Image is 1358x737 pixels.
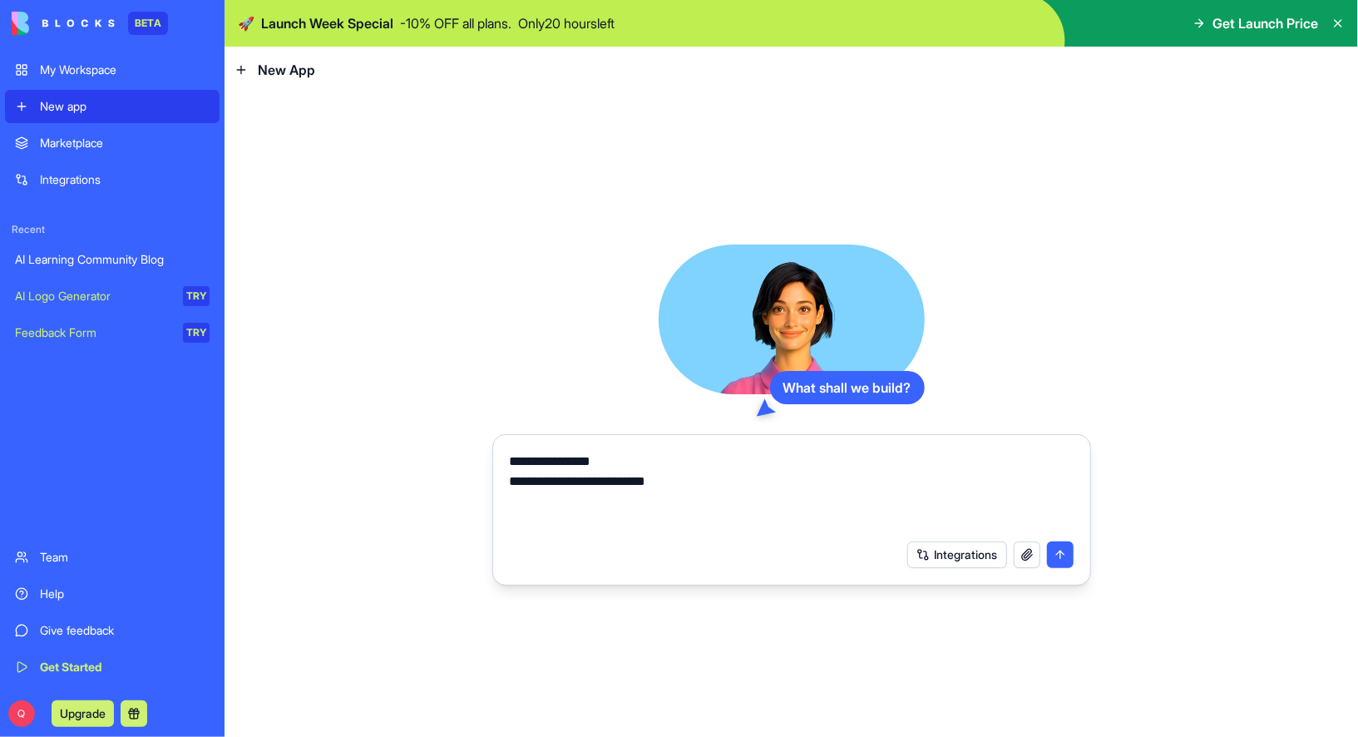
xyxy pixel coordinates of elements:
[40,659,210,675] div: Get Started
[12,12,115,35] img: logo
[5,577,220,611] a: Help
[261,13,393,33] span: Launch Week Special
[5,243,220,276] a: AI Learning Community Blog
[518,13,615,33] p: Only 20 hours left
[5,541,220,574] a: Team
[15,251,210,268] div: AI Learning Community Blog
[15,288,171,304] div: AI Logo Generator
[238,13,254,33] span: 🚀
[5,90,220,123] a: New app
[40,586,210,602] div: Help
[40,98,210,115] div: New app
[40,135,210,151] div: Marketplace
[40,171,210,188] div: Integrations
[183,323,210,343] div: TRY
[15,324,171,341] div: Feedback Form
[5,223,220,236] span: Recent
[128,12,168,35] div: BETA
[5,614,220,647] a: Give feedback
[258,60,315,80] span: New App
[40,62,210,78] div: My Workspace
[5,650,220,684] a: Get Started
[5,126,220,160] a: Marketplace
[8,700,35,727] span: Q
[40,549,210,566] div: Team
[52,705,114,721] a: Upgrade
[5,163,220,196] a: Integrations
[183,286,210,306] div: TRY
[52,700,114,727] button: Upgrade
[40,622,210,639] div: Give feedback
[5,53,220,87] a: My Workspace
[400,13,511,33] p: - 10 % OFF all plans.
[907,542,1007,568] button: Integrations
[5,316,220,349] a: Feedback FormTRY
[5,279,220,313] a: AI Logo GeneratorTRY
[12,12,168,35] a: BETA
[1212,13,1318,33] span: Get Launch Price
[770,371,925,404] div: What shall we build?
